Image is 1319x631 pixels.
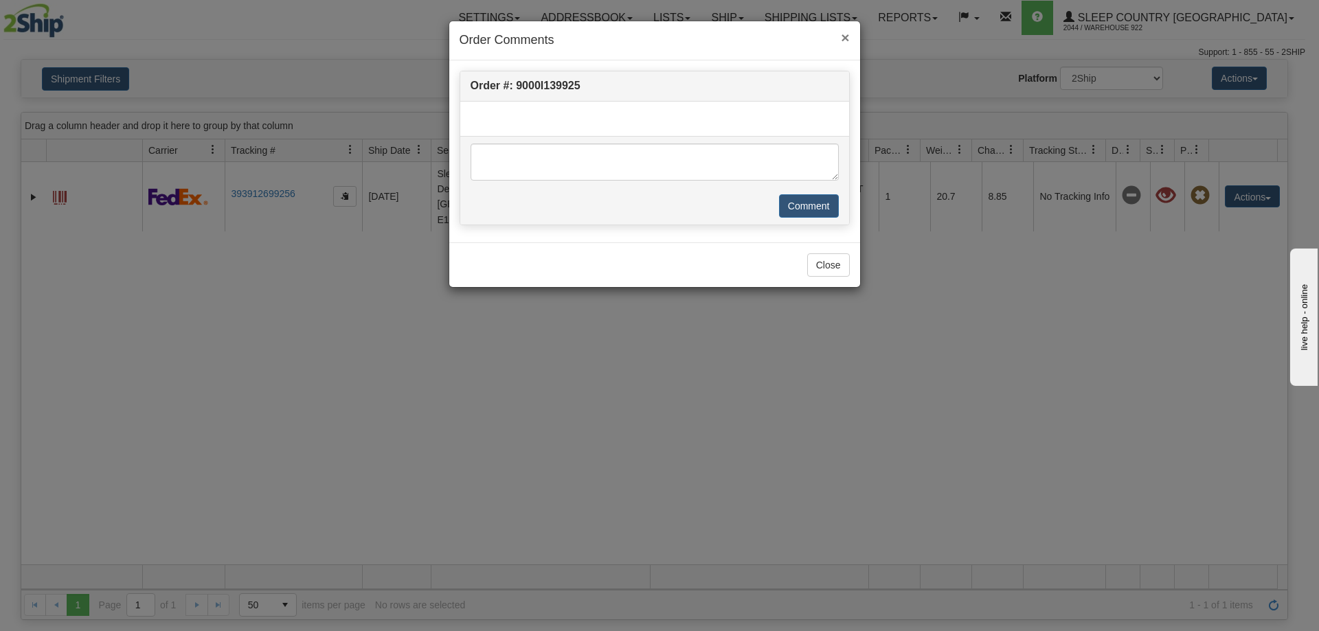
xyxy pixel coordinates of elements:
[471,80,580,91] strong: Order #: 9000I139925
[10,12,127,22] div: live help - online
[460,32,850,49] h4: Order Comments
[1287,245,1318,385] iframe: chat widget
[779,194,839,218] button: Comment
[841,30,849,45] span: ×
[807,253,850,277] button: Close
[841,30,849,45] button: Close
